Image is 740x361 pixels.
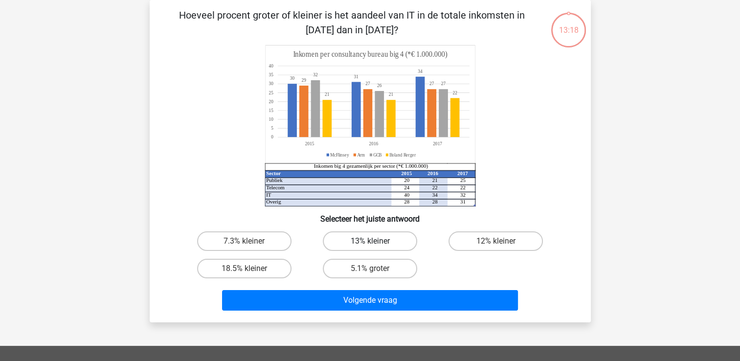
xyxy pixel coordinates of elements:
[197,259,292,278] label: 18.5% kleiner
[222,290,518,311] button: Volgende vraag
[432,199,437,204] tspan: 28
[404,177,409,183] tspan: 20
[373,152,382,158] tspan: GCB
[271,134,273,140] tspan: 0
[460,184,465,190] tspan: 22
[432,192,437,198] tspan: 34
[401,170,412,176] tspan: 2015
[301,77,306,83] tspan: 29
[330,152,349,158] tspan: McFlinsey
[269,63,273,69] tspan: 40
[323,231,417,251] label: 13% kleiner
[266,192,271,198] tspan: IT
[269,116,273,122] tspan: 10
[269,81,273,87] tspan: 30
[314,163,428,169] tspan: Inkomen big 4 gezamenlijk per sector (*€ 1.000.000)
[418,68,423,74] tspan: 34
[432,184,437,190] tspan: 22
[460,177,465,183] tspan: 25
[457,170,468,176] tspan: 2017
[293,50,447,59] tspan: Inkomen per consultancy bureau big 4 (*€ 1.000.000)
[324,91,393,97] tspan: 2121
[354,74,359,80] tspan: 31
[452,90,457,95] tspan: 22
[432,177,437,183] tspan: 21
[266,199,281,204] tspan: Overig
[365,81,434,87] tspan: 2727
[269,98,273,104] tspan: 20
[290,75,294,81] tspan: 30
[197,231,292,251] label: 7.3% kleiner
[448,231,543,251] label: 12% kleiner
[266,177,283,183] tspan: Publiek
[305,141,442,147] tspan: 201520162017
[266,184,285,190] tspan: Telecom
[313,72,318,78] tspan: 32
[165,8,538,37] p: Hoeveel procent groter of kleiner is het aandeel van IT in de totale inkomsten in [DATE] dan in [...
[266,170,281,176] tspan: Sector
[389,152,416,158] tspan: Boland Rerger
[460,192,465,198] tspan: 32
[271,125,273,131] tspan: 5
[460,199,465,204] tspan: 31
[404,199,409,204] tspan: 28
[441,81,446,87] tspan: 27
[550,12,587,36] div: 13:18
[404,184,409,190] tspan: 24
[165,206,575,224] h6: Selecteer het juiste antwoord
[269,108,273,113] tspan: 15
[404,192,409,198] tspan: 40
[377,83,381,89] tspan: 26
[269,72,273,78] tspan: 35
[269,90,273,95] tspan: 25
[427,170,438,176] tspan: 2016
[357,152,365,158] tspan: Arm
[323,259,417,278] label: 5.1% groter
